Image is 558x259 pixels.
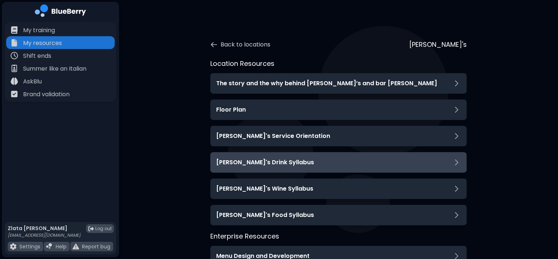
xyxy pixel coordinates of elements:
[23,39,62,48] p: My resources
[216,105,246,114] h3: Floor Plan
[23,90,70,99] p: Brand validation
[216,211,314,219] h3: [PERSON_NAME]'s Food Syllabus
[216,184,313,193] h3: [PERSON_NAME]'s Wine Syllabus
[216,79,437,88] h3: The story and the why behind [PERSON_NAME]’s and bar [PERSON_NAME]
[82,243,110,250] p: Report bug
[8,225,81,232] p: Zlata [PERSON_NAME]
[19,243,40,250] p: Settings
[56,243,67,250] p: Help
[11,52,18,59] img: file icon
[10,243,16,250] img: file icon
[11,65,18,72] img: file icon
[73,243,79,250] img: file icon
[11,39,18,46] img: file icon
[46,243,53,250] img: file icon
[88,226,94,232] img: logout
[23,77,42,86] p: AskBlu
[210,40,270,49] button: Back to locations
[210,231,467,241] h3: Enterprise Resources
[23,52,51,60] p: Shift ends
[8,232,81,238] p: [EMAIL_ADDRESS][DOMAIN_NAME]
[11,78,18,85] img: file icon
[23,26,55,35] p: My training
[11,90,18,98] img: file icon
[216,132,330,140] h3: [PERSON_NAME]'s Service Orientation
[23,64,86,73] p: Summer like an Italian
[216,158,314,167] h3: [PERSON_NAME]'s Drink Syllabus
[95,226,112,232] span: Log out
[210,59,467,69] h3: Location Resources
[35,4,86,19] img: company logo
[11,26,18,34] img: file icon
[409,40,467,50] p: [PERSON_NAME]'s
